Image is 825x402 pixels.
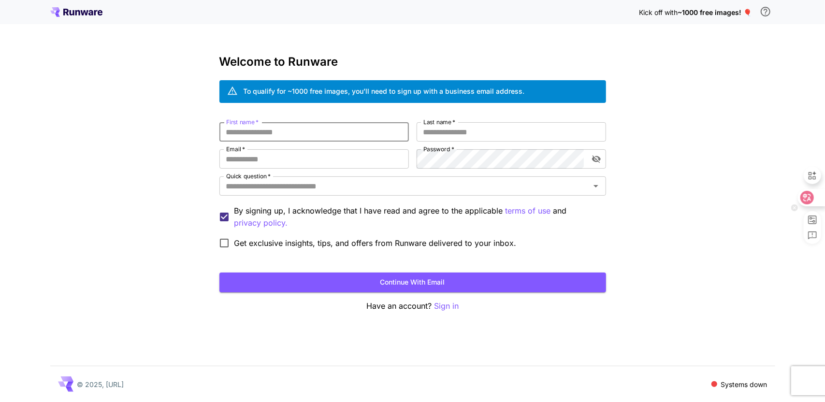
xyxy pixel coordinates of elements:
label: First name [226,118,259,126]
button: Continue with email [219,273,606,292]
p: Systems down [721,379,767,389]
button: By signing up, I acknowledge that I have read and agree to the applicable terms of use and [234,217,288,229]
label: Last name [423,118,455,126]
span: ~1000 free images! 🎈 [678,8,752,16]
label: Password [423,145,454,153]
button: By signing up, I acknowledge that I have read and agree to the applicable and privacy policy. [506,205,551,217]
p: Have an account? [219,300,606,312]
button: toggle password visibility [588,150,605,168]
p: privacy policy. [234,217,288,229]
div: To qualify for ~1000 free images, you’ll need to sign up with a business email address. [244,86,525,96]
p: By signing up, I acknowledge that I have read and agree to the applicable and [234,205,598,229]
label: Email [226,145,245,153]
span: Get exclusive insights, tips, and offers from Runware delivered to your inbox. [234,237,517,249]
h3: Welcome to Runware [219,55,606,69]
button: Sign in [434,300,459,312]
button: In order to qualify for free credit, you need to sign up with a business email address and click ... [756,2,775,21]
label: Quick question [226,172,271,180]
span: Kick off with [639,8,678,16]
p: © 2025, [URL] [77,379,124,389]
p: terms of use [506,205,551,217]
button: Open [589,179,603,193]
